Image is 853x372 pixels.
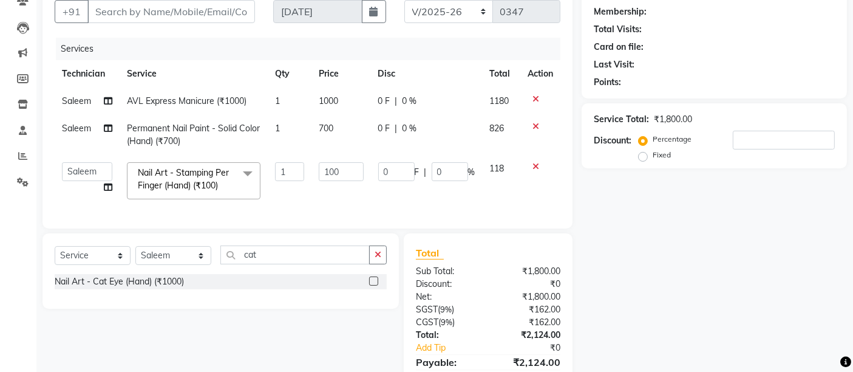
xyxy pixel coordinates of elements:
div: ₹162.00 [488,316,569,329]
th: Service [120,60,268,88]
div: ₹1,800.00 [488,291,569,303]
div: ₹1,800.00 [654,113,692,126]
span: | [395,122,398,135]
a: Add Tip [407,342,501,354]
span: Permanent Nail Paint - Solid Color (Hand) (₹700) [127,123,260,146]
label: Fixed [653,150,671,160]
div: Nail Art - Cat Eye (Hand) (₹1000) [55,275,184,288]
div: ₹1,800.00 [488,265,569,278]
span: F [415,166,420,179]
span: 1 [275,95,280,106]
th: Action [520,60,560,88]
span: 0 % [403,95,417,108]
div: Services [56,38,569,60]
div: Payable: [407,355,488,370]
span: 0 F [378,122,390,135]
span: 9% [441,317,452,327]
span: | [395,95,398,108]
span: 826 [490,123,505,134]
span: 700 [319,123,333,134]
th: Total [483,60,521,88]
label: Percentage [653,134,692,145]
div: ₹2,124.00 [488,355,569,370]
span: AVL Express Manicure (₹1000) [127,95,246,106]
span: SGST [416,304,438,315]
span: 1000 [319,95,338,106]
div: Discount: [407,278,488,291]
div: Points: [594,76,621,89]
span: | [424,166,427,179]
span: % [468,166,475,179]
div: Membership: [594,5,647,18]
div: Sub Total: [407,265,488,278]
span: 0 F [378,95,390,108]
th: Price [311,60,370,88]
input: Search or Scan [220,246,370,264]
div: ₹0 [488,278,569,291]
div: ₹0 [502,342,570,354]
div: Total Visits: [594,23,642,36]
span: 1 [275,123,280,134]
span: 1180 [490,95,509,106]
div: Net: [407,291,488,303]
div: ₹2,124.00 [488,329,569,342]
span: Saleem [62,95,91,106]
span: Total [416,247,444,260]
span: 9% [440,305,452,314]
span: CGST [416,317,438,328]
th: Technician [55,60,120,88]
div: Discount: [594,134,631,147]
div: ( ) [407,316,488,329]
div: ₹162.00 [488,303,569,316]
span: 118 [490,163,505,174]
span: Nail Art - Stamping Per Finger (Hand) (₹100) [138,167,229,191]
div: Service Total: [594,113,649,126]
div: ( ) [407,303,488,316]
span: 0 % [403,122,417,135]
th: Disc [371,60,483,88]
div: Last Visit: [594,58,634,71]
div: Card on file: [594,41,644,53]
th: Qty [268,60,312,88]
a: x [218,180,223,191]
div: Total: [407,329,488,342]
span: Saleem [62,123,91,134]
